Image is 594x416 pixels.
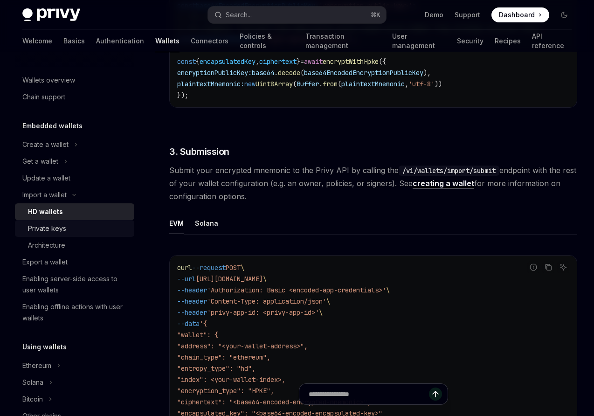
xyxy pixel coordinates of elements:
[15,187,134,203] button: Toggle Import a wallet section
[15,270,134,298] a: Enabling server-side access to user wallets
[177,297,207,305] span: --header
[28,206,63,217] div: HD wallets
[256,80,293,88] span: Uint8Array
[326,297,330,305] span: \
[423,69,431,77] span: ),
[226,9,252,21] div: Search...
[96,30,144,52] a: Authentication
[309,384,429,404] input: Ask a question...
[177,275,196,283] span: --url
[177,319,200,328] span: --data
[200,57,256,66] span: encapsulatedKey
[22,189,67,201] div: Import a wallet
[319,308,323,317] span: \
[413,179,474,188] a: creating a wallet
[22,257,68,268] div: Export a wallet
[22,173,70,184] div: Update a wallet
[305,30,381,52] a: Transaction management
[22,360,51,371] div: Ethereum
[435,80,442,88] span: ))
[300,69,304,77] span: (
[15,298,134,326] a: Enabling offline actions with user wallets
[22,75,75,86] div: Wallets overview
[259,57,297,66] span: ciphertext
[263,275,267,283] span: \
[15,374,134,391] button: Toggle Solana section
[191,30,228,52] a: Connectors
[429,388,442,401] button: Send message
[22,91,65,103] div: Chain support
[169,145,229,158] span: 3. Submission
[371,11,380,19] span: ⌘ K
[527,261,539,273] button: Report incorrect code
[22,341,67,353] h5: Using wallets
[195,212,218,234] div: Solana
[341,80,405,88] span: plaintextMnemonic
[22,156,58,167] div: Get a wallet
[22,301,129,324] div: Enabling offline actions with user wallets
[297,57,300,66] span: }
[15,72,134,89] a: Wallets overview
[15,170,134,187] a: Update a wallet
[207,297,326,305] span: 'Content-Type: application/json'
[399,166,499,176] code: /v1/wallets/import/submit
[177,263,192,272] span: curl
[491,7,549,22] a: Dashboard
[379,57,386,66] span: ({
[386,286,390,294] span: \
[207,308,319,317] span: 'privy-app-id: <privy-app-id>'
[241,263,244,272] span: \
[293,80,297,88] span: (
[177,308,207,317] span: --header
[177,331,218,339] span: "wallet": {
[457,30,483,52] a: Security
[15,254,134,270] a: Export a wallet
[63,30,85,52] a: Basics
[22,30,52,52] a: Welcome
[169,212,184,234] div: EVM
[15,203,134,220] a: HD wallets
[297,80,319,88] span: Buffer
[495,30,521,52] a: Recipes
[177,364,256,373] span: "entropy_type": "hd",
[22,120,83,132] h5: Embedded wallets
[408,80,435,88] span: 'utf-8'
[252,69,274,77] span: base64
[226,263,241,272] span: POST
[323,57,379,66] span: encryptWithHpke
[323,80,338,88] span: from
[196,57,200,66] span: {
[455,10,480,20] a: Support
[338,80,341,88] span: (
[15,89,134,105] a: Chain support
[177,342,308,350] span: "address": "<your-wallet-address>",
[200,319,207,328] span: '{
[300,57,304,66] span: =
[15,237,134,254] a: Architecture
[22,377,43,388] div: Solana
[244,80,256,88] span: new
[15,391,134,408] button: Toggle Bitcoin section
[28,223,66,234] div: Private keys
[542,261,554,273] button: Copy the contents from the code block
[532,30,572,52] a: API reference
[15,357,134,374] button: Toggle Ethereum section
[177,375,285,384] span: "index": <your-wallet-index>,
[392,30,446,52] a: User management
[15,153,134,170] button: Toggle Get a wallet section
[22,273,129,296] div: Enabling server-side access to user wallets
[192,263,226,272] span: --request
[304,69,423,77] span: base64EncodedEncryptionPublicKey
[177,80,244,88] span: plaintextMnemonic:
[196,275,263,283] span: [URL][DOMAIN_NAME]
[278,69,300,77] span: decode
[256,57,259,66] span: ,
[22,139,69,150] div: Create a wallet
[274,69,278,77] span: .
[28,240,65,251] div: Architecture
[240,30,294,52] a: Policies & controls
[425,10,443,20] a: Demo
[177,286,207,294] span: --header
[208,7,386,23] button: Open search
[22,8,80,21] img: dark logo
